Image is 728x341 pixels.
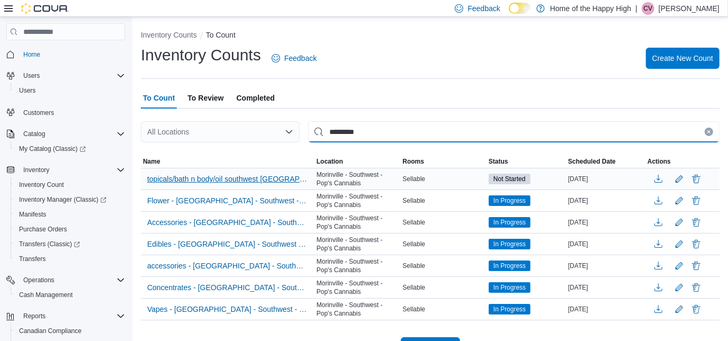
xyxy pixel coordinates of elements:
span: Inventory [19,164,125,176]
span: Morinville - Southwest - Pop's Cannabis [317,257,399,274]
span: Customers [23,109,54,117]
span: In Progress [493,239,526,249]
button: Vapes - [GEOGRAPHIC_DATA] - Southwest - Pop's Cannabis [143,301,312,317]
button: Reports [2,309,129,324]
button: To Count [206,31,236,39]
button: Delete [690,259,703,272]
span: Rooms [402,157,424,166]
span: Users [19,86,35,95]
span: Morinville - Southwest - Pop's Cannabis [317,170,399,187]
span: In Progress [489,239,531,249]
span: Reports [23,312,46,320]
button: Edit count details [673,258,686,274]
span: Cash Management [19,291,73,299]
div: Sellable [400,194,487,207]
span: accessories - [GEOGRAPHIC_DATA] - Southwest - Pop's Cannabis [147,261,308,271]
span: Canadian Compliance [15,325,125,337]
span: Manifests [19,210,46,219]
div: [DATE] [566,216,645,229]
button: Canadian Compliance [11,324,129,338]
span: Reports [19,310,125,322]
button: Open list of options [285,128,293,136]
button: Scheduled Date [566,155,645,168]
button: Edibles - [GEOGRAPHIC_DATA] - Southwest - Pop's Cannabis [143,236,312,252]
span: Users [15,84,125,97]
span: Purchase Orders [15,223,125,236]
a: Transfers [15,253,50,265]
p: [PERSON_NAME] [659,2,720,15]
button: Location [314,155,401,168]
a: My Catalog (Classic) [15,142,90,155]
img: Cova [21,3,69,14]
button: Concentrates - [GEOGRAPHIC_DATA] - Southwest - Pop's Cannabis [143,280,312,295]
span: Operations [19,274,125,286]
a: Users [15,84,40,97]
button: Edit count details [673,236,686,252]
button: Flower - [GEOGRAPHIC_DATA] - Southwest - Pop's Cannabis [143,193,312,209]
span: Edibles - [GEOGRAPHIC_DATA] - Southwest - Pop's Cannabis [147,239,308,249]
input: This is a search bar. After typing your query, hit enter to filter the results lower in the page. [308,121,720,142]
span: To Count [143,87,175,109]
span: Inventory Count [15,178,125,191]
span: Morinville - Southwest - Pop's Cannabis [317,192,399,209]
span: Not Started [489,174,531,184]
button: Delete [690,238,703,250]
span: Inventory [23,166,49,174]
span: Transfers (Classic) [19,240,80,248]
span: In Progress [493,218,526,227]
span: In Progress [493,283,526,292]
a: Purchase Orders [15,223,71,236]
span: Feedback [284,53,317,64]
button: Delete [690,173,703,185]
a: Cash Management [15,289,77,301]
span: Users [23,71,40,80]
div: Sellable [400,173,487,185]
button: Cash Management [11,288,129,302]
button: Edit count details [673,171,686,187]
button: Users [11,83,129,98]
button: Catalog [2,127,129,141]
div: [DATE] [566,173,645,185]
button: accessories - [GEOGRAPHIC_DATA] - Southwest - Pop's Cannabis [143,258,312,274]
button: Manifests [11,207,129,222]
span: In Progress [489,304,531,315]
a: Inventory Count [15,178,68,191]
a: Feedback [267,48,321,69]
button: Inventory [2,163,129,177]
span: In Progress [493,304,526,314]
span: Name [143,157,160,166]
button: Inventory Counts [141,31,197,39]
a: Transfers (Classic) [15,238,84,250]
h1: Inventory Counts [141,44,261,66]
p: Home of the Happy High [550,2,631,15]
span: Morinville - Southwest - Pop's Cannabis [317,214,399,231]
span: Inventory Manager (Classic) [19,195,106,204]
button: Edit count details [673,214,686,230]
span: In Progress [489,282,531,293]
button: Users [2,68,129,83]
button: Users [19,69,44,82]
a: Inventory Manager (Classic) [15,193,111,206]
button: Edit count details [673,193,686,209]
a: Home [19,48,44,61]
button: Create New Count [646,48,720,69]
div: Sellable [400,238,487,250]
div: Sellable [400,281,487,294]
button: Delete [690,194,703,207]
span: Morinville - Southwest - Pop's Cannabis [317,301,399,318]
div: Carla Vandusen [642,2,654,15]
button: Accessories - [GEOGRAPHIC_DATA] - Southwest - Pop's Cannabis [143,214,312,230]
a: Customers [19,106,58,119]
span: Operations [23,276,55,284]
button: Catalog [19,128,49,140]
span: Create New Count [652,53,713,64]
span: Completed [237,87,275,109]
button: Inventory Count [11,177,129,192]
span: Canadian Compliance [19,327,82,335]
span: Transfers (Classic) [15,238,125,250]
span: In Progress [493,196,526,205]
button: Customers [2,104,129,120]
span: topicals/bath n body/oil southwest [GEOGRAPHIC_DATA][PERSON_NAME][GEOGRAPHIC_DATA] - Southwest - ... [147,174,308,184]
a: Transfers (Classic) [11,237,129,252]
button: Transfers [11,252,129,266]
